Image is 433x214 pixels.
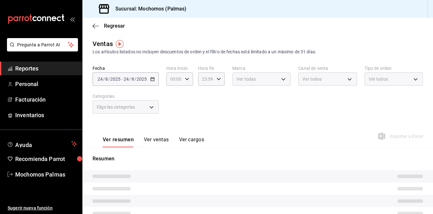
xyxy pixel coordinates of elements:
span: Facturación [15,95,77,104]
span: Elige las categorías [97,104,135,110]
img: Tooltip marker [116,40,124,48]
span: / [134,77,136,82]
span: Ver todos [302,76,322,82]
span: Pregunta a Parrot AI [17,42,68,48]
div: navigation tabs [103,137,204,147]
input: -- [131,77,134,82]
span: Inventarios [15,111,77,119]
label: Hora inicio [166,66,193,70]
div: Ventas [93,39,113,49]
span: / [108,77,110,82]
h3: Sucursal: Mochomos (Palmas) [110,5,187,13]
a: Pregunta a Parrot AI [4,46,78,53]
label: Tipo de orden [365,66,423,70]
button: open_drawer_menu [70,17,75,22]
button: Ver ventas [144,137,169,147]
label: Canal de venta [298,66,357,70]
span: Personal [15,80,77,88]
input: -- [105,77,108,82]
span: Reportes [15,64,77,73]
input: ---- [110,77,121,82]
button: Regresar [93,23,125,29]
input: -- [123,77,129,82]
span: Ver todas [236,76,256,82]
input: ---- [136,77,147,82]
span: Ayuda [15,140,69,148]
span: - [121,77,123,82]
label: Categorías [93,94,159,98]
button: Pregunta a Parrot AI [7,38,78,51]
label: Marca [232,66,291,70]
span: Regresar [104,23,125,29]
button: Ver cargos [179,137,204,147]
input: -- [97,77,103,82]
p: Resumen [93,155,423,163]
div: Los artículos listados no incluyen descuentos de orden y el filtro de fechas está limitado a un m... [93,49,423,55]
span: / [129,77,131,82]
span: Mochomos Palmas [15,170,77,179]
span: Recomienda Parrot [15,155,77,163]
span: Ver todos [369,76,388,82]
button: Ver resumen [103,137,134,147]
label: Fecha [93,66,159,70]
span: Sugerir nueva función [8,205,77,211]
label: Hora fin [198,66,225,70]
span: / [103,77,105,82]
